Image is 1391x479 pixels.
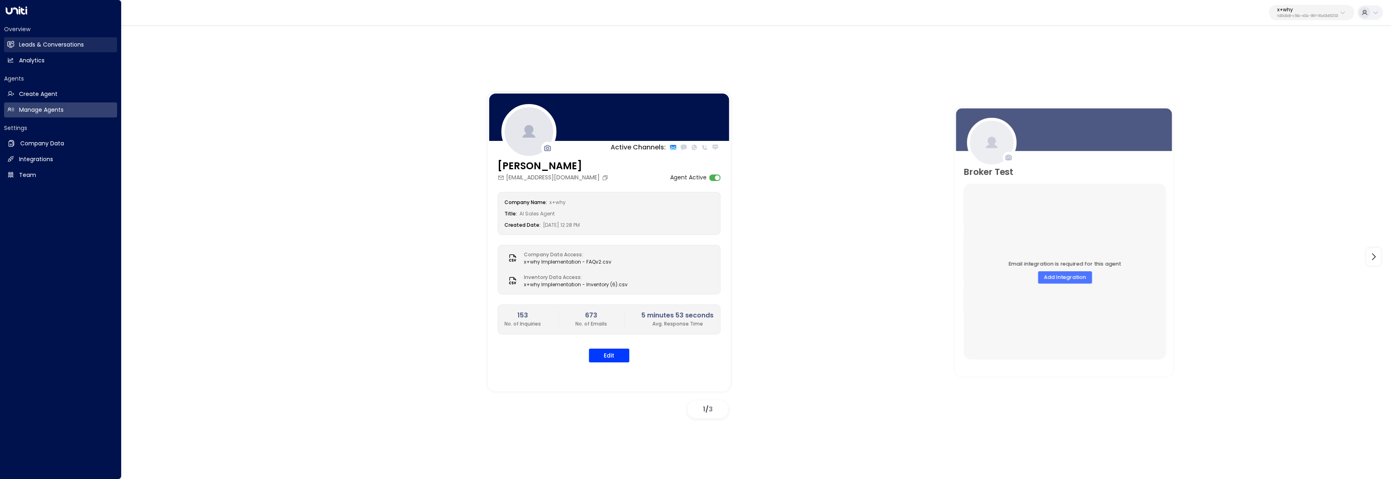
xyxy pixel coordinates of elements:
h2: Create Agent [19,90,58,98]
a: Create Agent [4,87,117,102]
a: Company Data [4,136,117,151]
span: 3 [709,404,713,414]
p: Active Channels: [611,143,666,152]
button: Add Integration [1038,271,1092,283]
h2: Overview [4,25,117,33]
a: Team [4,168,117,183]
h3: [PERSON_NAME] [498,159,610,173]
label: Company Data Access: [524,251,607,258]
h2: 673 [575,311,607,320]
p: Avg. Response Time [641,320,714,328]
h2: Leads & Conversations [19,40,84,49]
p: No. of Inquiries [504,320,541,328]
label: Created Date: [504,221,541,228]
span: AI Sales Agent [519,210,555,217]
a: Analytics [4,53,117,68]
p: Email integration is required for this agent [1009,260,1121,268]
span: 1 [703,404,705,414]
label: Title: [504,210,517,217]
span: [DATE] 12:28 PM [543,221,580,228]
h2: Integrations [19,155,53,164]
h2: 5 minutes 53 seconds [641,311,714,320]
h2: Agents [4,75,117,83]
label: Company Name: [504,199,547,206]
h2: Company Data [20,139,64,148]
h2: Team [19,171,36,179]
h2: 153 [504,311,541,320]
a: Manage Agents [4,102,117,117]
p: fd30d3d9-c56b-463c-981f-06af2b852133 [1277,15,1338,18]
button: x+whyfd30d3d9-c56b-463c-981f-06af2b852133 [1269,5,1354,20]
label: Inventory Data Access: [524,274,624,281]
button: Copy [602,175,610,181]
label: Agent Active [670,173,707,182]
button: Edit [589,349,629,362]
p: x+why [1277,7,1338,12]
a: Integrations [4,152,117,167]
span: x+why Implementation - FAQv2.csv [524,258,611,266]
span: x+why [549,199,566,206]
h3: Broker Test [964,166,1013,179]
h2: Analytics [19,56,45,65]
div: [EMAIL_ADDRESS][DOMAIN_NAME] [498,173,610,182]
p: No. of Emails [575,320,607,328]
a: Leads & Conversations [4,37,117,52]
h2: Settings [4,124,117,132]
span: x+why Implementation - Inventory (6).csv [524,281,628,288]
div: / [688,400,728,418]
h2: Manage Agents [19,106,64,114]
